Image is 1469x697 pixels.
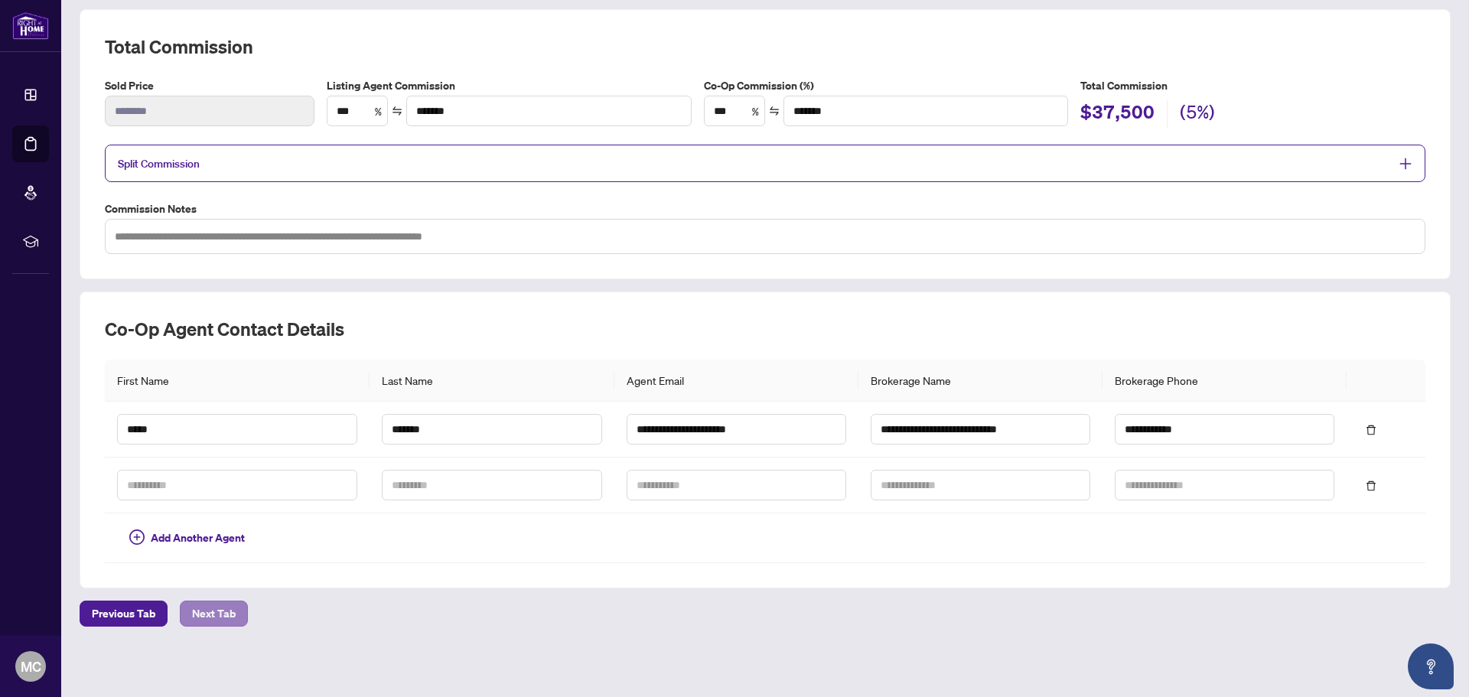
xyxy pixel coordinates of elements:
[105,317,1425,341] h2: Co-op Agent Contact Details
[118,157,200,171] span: Split Commission
[105,145,1425,182] div: Split Commission
[327,77,692,94] label: Listing Agent Commission
[105,34,1425,59] h2: Total Commission
[12,11,49,40] img: logo
[1399,157,1412,171] span: plus
[392,106,402,116] span: swap
[1080,99,1155,129] h2: $37,500
[704,77,1069,94] label: Co-Op Commission (%)
[192,601,236,626] span: Next Tab
[769,106,780,116] span: swap
[370,360,614,402] th: Last Name
[1180,99,1215,129] h2: (5%)
[129,529,145,545] span: plus-circle
[80,601,168,627] button: Previous Tab
[180,601,248,627] button: Next Tab
[105,200,1425,217] label: Commission Notes
[151,529,245,546] span: Add Another Agent
[117,526,257,550] button: Add Another Agent
[105,77,314,94] label: Sold Price
[1408,643,1454,689] button: Open asap
[21,656,41,677] span: MC
[858,360,1103,402] th: Brokerage Name
[1366,480,1376,491] span: delete
[1103,360,1347,402] th: Brokerage Phone
[614,360,858,402] th: Agent Email
[92,601,155,626] span: Previous Tab
[1366,425,1376,435] span: delete
[1080,77,1425,94] h5: Total Commission
[105,360,370,402] th: First Name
